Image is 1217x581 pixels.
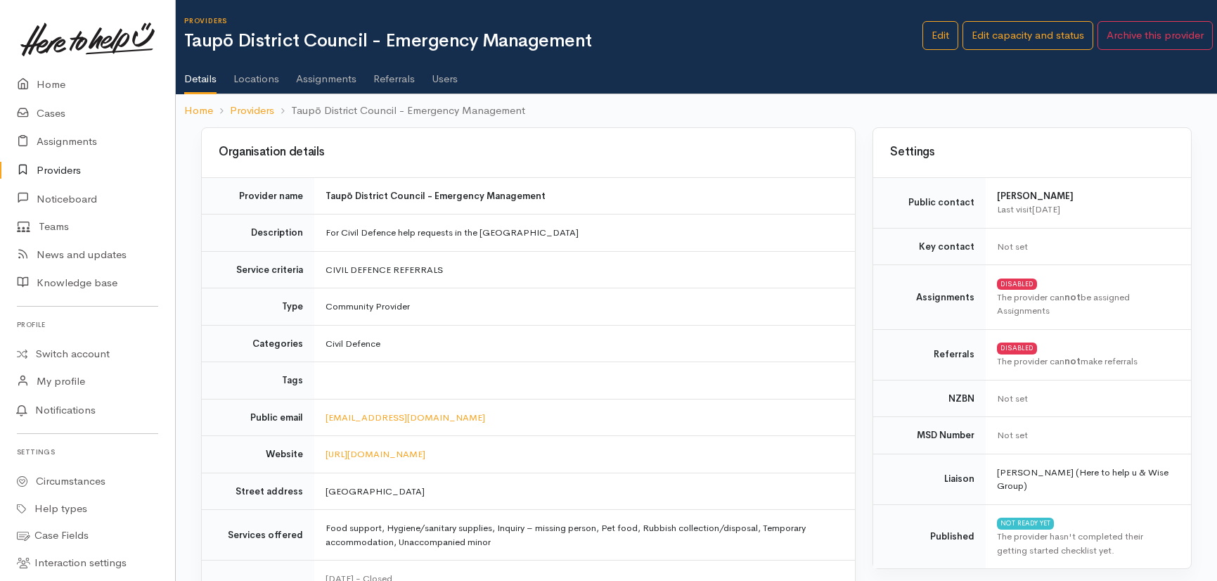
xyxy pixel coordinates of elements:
[219,146,838,159] h3: Organisation details
[997,428,1174,442] div: Not set
[184,103,213,119] a: Home
[986,454,1191,504] td: [PERSON_NAME] (Here to help u & Wise Group)
[202,288,314,326] td: Type
[314,510,855,561] td: Food support, Hygiene/sanitary supplies, Inquiry – missing person, Pet food, Rubbish collection/d...
[997,355,1174,369] div: The provider can make referrals
[997,343,1037,354] div: DISABLED
[184,54,217,95] a: Details
[873,228,986,265] td: Key contact
[1064,291,1081,303] b: not
[997,203,1174,217] div: Last visit
[922,21,958,50] a: Edit
[873,329,986,380] td: Referrals
[184,31,922,51] h1: Taupō District Council - Emergency Management
[1097,21,1213,50] button: Archive this provider
[202,510,314,561] td: Services offered
[314,215,855,252] td: For Civil Defence help requests in the [GEOGRAPHIC_DATA]
[314,473,855,510] td: [GEOGRAPHIC_DATA]
[997,530,1174,557] div: The provider hasn't completed their getting started checklist yet.
[962,21,1093,50] a: Edit capacity and status
[997,279,1037,290] div: DISABLED
[1032,203,1060,215] time: [DATE]
[326,411,485,423] a: [EMAIL_ADDRESS][DOMAIN_NAME]
[296,54,356,94] a: Assignments
[314,325,855,362] td: Civil Defence
[997,240,1174,254] div: Not set
[997,518,1054,529] div: NOT READY YET
[873,265,986,330] td: Assignments
[202,473,314,510] td: Street address
[1064,355,1081,367] b: not
[202,215,314,252] td: Description
[873,417,986,454] td: MSD Number
[202,436,314,473] td: Website
[202,325,314,362] td: Categories
[274,103,525,119] li: Taupō District Council - Emergency Management
[314,288,855,326] td: Community Provider
[233,54,279,94] a: Locations
[184,17,922,25] h6: Providers
[890,146,1174,159] h3: Settings
[17,442,158,461] h6: Settings
[326,190,546,202] b: Taupō District Council - Emergency Management
[202,399,314,436] td: Public email
[202,177,314,215] td: Provider name
[17,315,158,334] h6: Profile
[230,103,274,119] a: Providers
[176,94,1217,127] nav: breadcrumb
[873,177,986,228] td: Public contact
[873,504,986,568] td: Published
[326,448,425,460] a: [URL][DOMAIN_NAME]
[997,392,1174,406] div: Not set
[202,251,314,288] td: Service criteria
[202,362,314,400] td: Tags
[432,54,458,94] a: Users
[373,54,415,94] a: Referrals
[997,190,1074,202] b: [PERSON_NAME]
[997,290,1174,318] div: The provider can be assigned Assignments
[873,380,986,417] td: NZBN
[314,251,855,288] td: CIVIL DEFENCE REFERRALS
[873,454,986,504] td: Liaison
